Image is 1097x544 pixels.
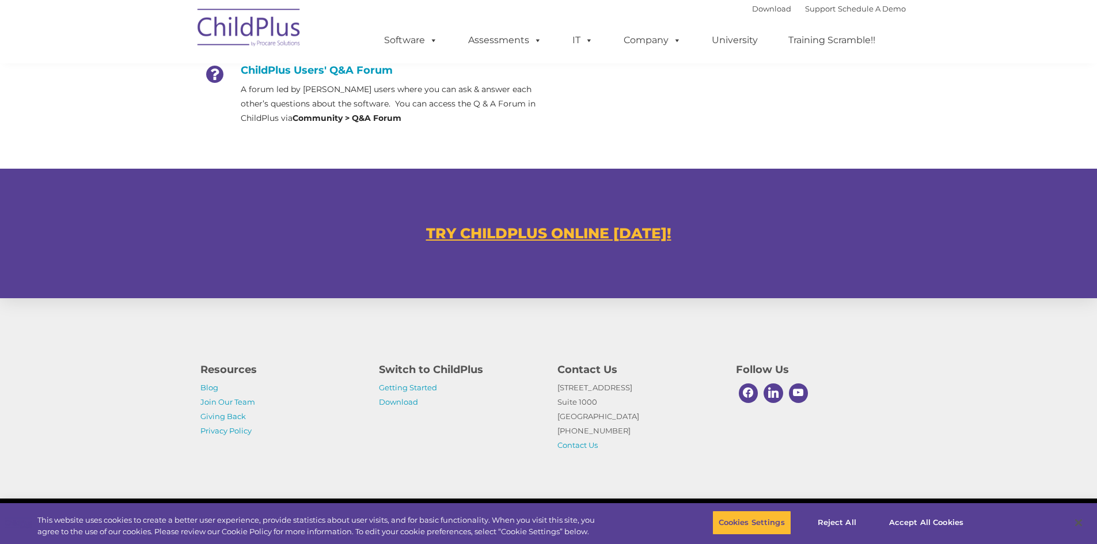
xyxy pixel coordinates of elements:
a: Getting Started [379,383,437,392]
a: Company [612,29,693,52]
a: Support [805,4,836,13]
strong: Community > Q&A Forum [293,113,401,123]
p: A forum led by [PERSON_NAME] users where you can ask & answer each other’s questions about the so... [241,82,540,125]
h4: Resources [200,362,362,378]
h4: Contact Us [557,362,719,378]
h4: Follow Us [736,362,897,378]
a: TRY CHILDPLUS ONLINE [DATE]! [426,225,671,242]
div: This website uses cookies to create a better user experience, provide statistics about user visit... [37,515,603,537]
p: [STREET_ADDRESS] Suite 1000 [GEOGRAPHIC_DATA] [PHONE_NUMBER] [557,381,719,452]
a: Join Our Team [200,397,255,406]
a: Contact Us [557,440,598,450]
a: Giving Back [200,412,246,421]
h4: Switch to ChildPlus [379,362,540,378]
button: Close [1066,510,1091,535]
a: University [700,29,769,52]
a: Assessments [457,29,553,52]
a: IT [561,29,605,52]
a: Schedule A Demo [838,4,906,13]
a: Linkedin [761,381,786,406]
a: Blog [200,383,218,392]
button: Reject All [801,511,873,535]
a: Download [379,397,418,406]
h4: ChildPlus Users' Q&A Forum [200,64,540,77]
a: Youtube [786,381,811,406]
a: Software [373,29,449,52]
a: Download [752,4,791,13]
button: Cookies Settings [712,511,791,535]
a: Privacy Policy [200,426,252,435]
font: | [752,4,906,13]
button: Accept All Cookies [883,511,970,535]
img: ChildPlus by Procare Solutions [192,1,307,58]
a: Facebook [736,381,761,406]
a: Training Scramble!! [777,29,887,52]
